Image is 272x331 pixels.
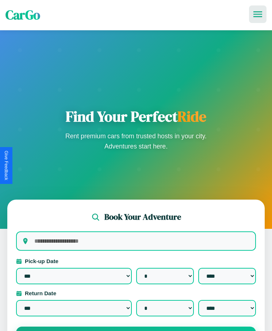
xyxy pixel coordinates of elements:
p: Rent premium cars from trusted hosts in your city. Adventures start here. [63,131,209,151]
label: Pick-up Date [16,258,256,264]
h1: Find Your Perfect [63,108,209,125]
span: Ride [177,107,206,126]
h2: Book Your Adventure [104,211,181,223]
span: CarGo [5,6,40,24]
label: Return Date [16,290,256,296]
div: Give Feedback [4,151,9,180]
